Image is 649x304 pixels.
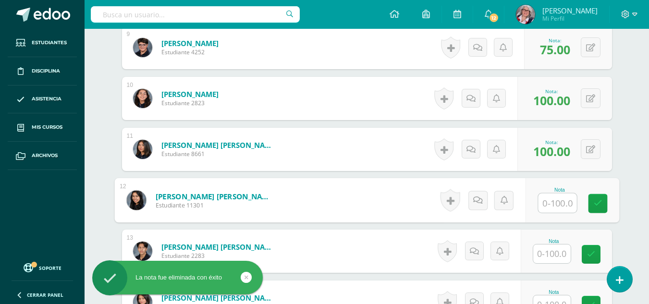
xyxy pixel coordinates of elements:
div: Nota [533,239,575,244]
img: 57573da99fe2b9ab0840d937f446c4b1.png [133,140,152,159]
div: La nota fue eliminada con éxito [92,273,263,282]
span: Archivos [32,152,58,159]
a: [PERSON_NAME] [PERSON_NAME] [155,191,274,201]
a: [PERSON_NAME] [PERSON_NAME] [161,140,277,150]
span: Estudiante 11301 [155,201,274,210]
a: [PERSON_NAME] [PERSON_NAME] [161,293,277,303]
span: [PERSON_NAME] [542,6,598,15]
a: Asistencia [8,85,77,114]
span: Estudiante 4252 [161,48,219,56]
div: Nota: [533,139,570,146]
a: Archivos [8,142,77,170]
a: Disciplina [8,57,77,85]
span: 100.00 [533,92,570,109]
img: 7e44d34d489d2a29874910c6393997b2.png [133,38,152,57]
input: 0-100.0 [533,244,571,263]
div: Nota [538,187,581,193]
img: 6457fdf5885c0f97894b4602f4cf97bf.png [133,89,152,108]
div: Nota [533,290,575,295]
span: Estudiante 2823 [161,99,219,107]
div: Nota: [540,37,570,44]
a: [PERSON_NAME] [161,38,219,48]
span: Soporte [39,265,61,271]
img: d15f609fbe877e890c67bc9977e491b7.png [516,5,535,24]
div: Nota: [533,88,570,95]
input: 0-100.0 [538,194,576,213]
span: Mis cursos [32,123,62,131]
span: Estudiantes [32,39,67,47]
span: Disciplina [32,67,60,75]
img: 183a221102ea69aa048d936303a74279.png [126,190,146,210]
span: 12 [489,12,499,23]
a: [PERSON_NAME] [PERSON_NAME] [161,242,277,252]
a: Mis cursos [8,113,77,142]
span: Estudiante 8661 [161,150,277,158]
span: Cerrar panel [27,292,63,298]
span: Asistencia [32,95,61,103]
a: Soporte [12,261,73,274]
a: Estudiantes [8,29,77,57]
span: 100.00 [533,143,570,159]
input: Busca un usuario... [91,6,300,23]
span: Estudiante 2283 [161,252,277,260]
span: 75.00 [540,41,570,58]
a: [PERSON_NAME] [161,89,219,99]
img: 983f28cb77b17f29d6235b4da23acf3c.png [133,242,152,261]
span: Mi Perfil [542,14,598,23]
